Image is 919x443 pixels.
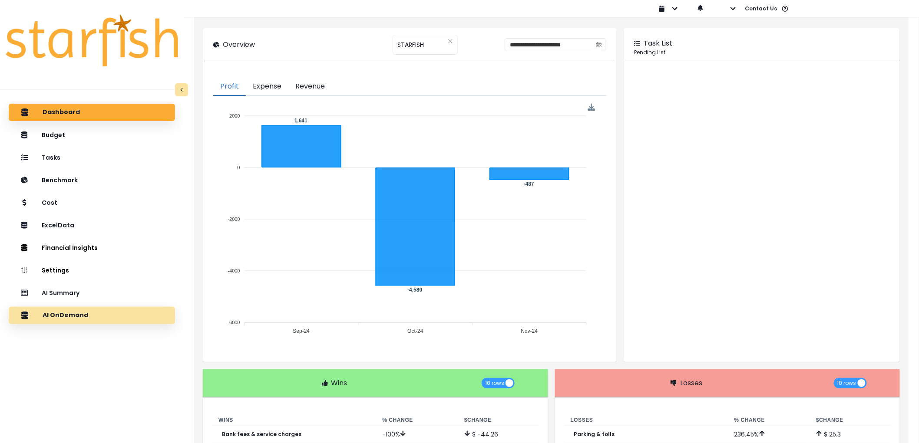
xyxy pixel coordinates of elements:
[564,415,727,426] th: Losses
[228,217,240,222] tspan: -2000
[837,378,856,388] span: 10 rows
[42,177,78,184] p: Benchmark
[448,37,453,46] button: Clear
[293,328,310,334] tspan: Sep-24
[596,42,602,48] svg: calendar
[229,113,240,118] tspan: 2000
[634,49,889,56] p: Pending List
[727,415,810,426] th: % Change
[9,171,175,189] button: Benchmark
[588,104,595,111] img: Download Profit
[212,415,375,426] th: Wins
[9,149,175,166] button: Tasks
[375,415,457,426] th: % Change
[9,262,175,279] button: Settings
[228,320,240,325] tspan: -6000
[457,425,539,443] td: $ -44.26
[408,328,423,334] tspan: Oct-24
[331,378,347,388] p: Wins
[9,307,175,324] button: AI OnDemand
[9,194,175,211] button: Cost
[9,217,175,234] button: ExcelData
[397,36,424,54] span: STARFISH
[9,239,175,256] button: Financial Insights
[42,154,60,161] p: Tasks
[43,108,80,116] p: Dashboard
[457,415,539,426] th: $ Change
[644,38,672,49] p: Task List
[42,222,74,229] p: ExcelData
[588,104,595,111] div: Menu
[680,378,702,388] p: Losses
[222,431,301,437] p: Bank fees & service charges
[809,415,891,426] th: $ Change
[42,289,79,297] p: AI Summary
[375,425,457,443] td: -100 %
[43,312,88,319] p: AI OnDemand
[42,131,65,139] p: Budget
[9,284,175,302] button: AI Summary
[809,425,891,443] td: $ 25.3
[521,328,538,334] tspan: Nov-24
[223,39,255,50] p: Overview
[213,78,246,96] button: Profit
[9,104,175,121] button: Dashboard
[9,126,175,144] button: Budget
[246,78,288,96] button: Expense
[238,165,240,170] tspan: 0
[448,39,453,44] svg: close
[228,268,240,273] tspan: -4000
[42,199,57,207] p: Cost
[485,378,504,388] span: 10 rows
[574,431,615,437] p: Parking & tolls
[288,78,332,96] button: Revenue
[727,425,810,443] td: 236.45 %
